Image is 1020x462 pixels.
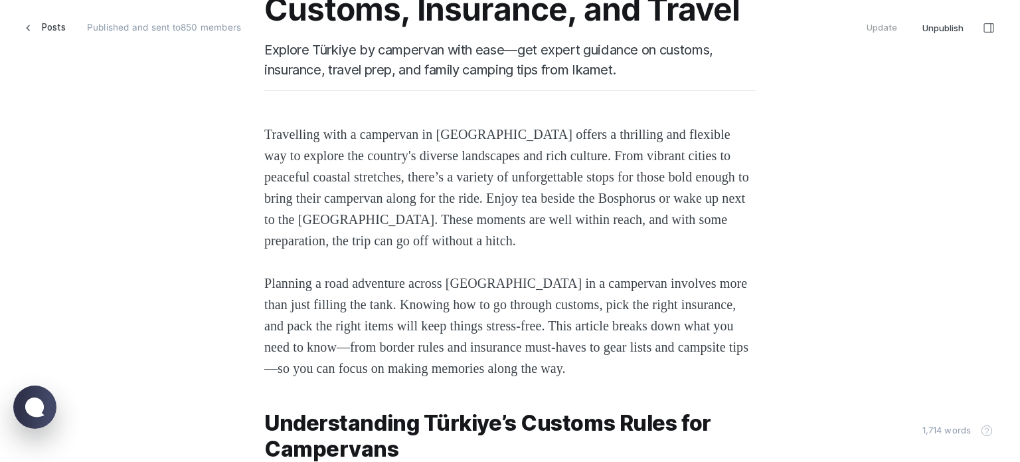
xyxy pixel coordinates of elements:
[912,16,974,39] button: Unpublish
[913,423,974,437] div: 1,714 words
[16,16,74,39] a: Posts
[42,16,66,39] span: Posts
[264,276,750,376] span: Planning a road adventure across [GEOGRAPHIC_DATA] in a campervan involves more than just filling...
[913,17,973,39] span: Unpublish
[87,16,241,39] div: and sent to 850 members
[264,127,752,248] span: Travelling with a campervan in [GEOGRAPHIC_DATA] offers a thrilling and flexible way to explore t...
[87,16,129,39] a: Published
[264,410,715,461] strong: Understanding Türkiye’s Customs Rules for Campervans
